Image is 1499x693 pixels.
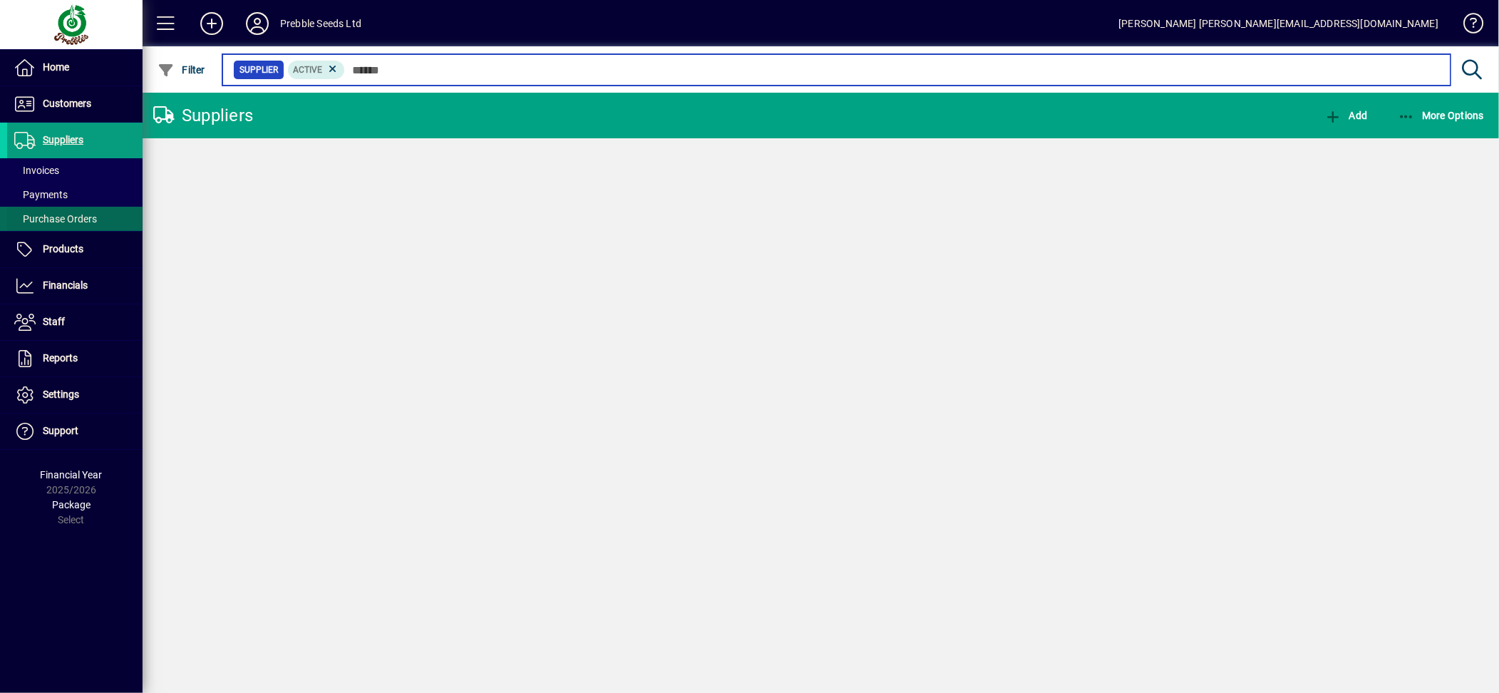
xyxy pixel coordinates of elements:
[7,50,143,86] a: Home
[7,414,143,449] a: Support
[43,61,69,73] span: Home
[153,104,253,127] div: Suppliers
[43,389,79,400] span: Settings
[43,279,88,291] span: Financials
[7,183,143,207] a: Payments
[7,304,143,340] a: Staff
[1453,3,1481,49] a: Knowledge Base
[41,469,103,481] span: Financial Year
[189,11,235,36] button: Add
[14,189,68,200] span: Payments
[43,316,65,327] span: Staff
[1394,103,1488,128] button: More Options
[43,243,83,255] span: Products
[1118,12,1438,35] div: [PERSON_NAME] [PERSON_NAME][EMAIL_ADDRESS][DOMAIN_NAME]
[294,65,323,75] span: Active
[52,499,91,510] span: Package
[1321,103,1371,128] button: Add
[7,207,143,231] a: Purchase Orders
[7,341,143,376] a: Reports
[43,425,78,436] span: Support
[239,63,278,77] span: Supplier
[1398,110,1485,121] span: More Options
[158,64,205,76] span: Filter
[235,11,280,36] button: Profile
[154,57,209,83] button: Filter
[7,86,143,122] a: Customers
[280,12,361,35] div: Prebble Seeds Ltd
[43,134,83,145] span: Suppliers
[7,377,143,413] a: Settings
[14,165,59,176] span: Invoices
[288,61,345,79] mat-chip: Activation Status: Active
[14,213,97,225] span: Purchase Orders
[43,352,78,364] span: Reports
[7,232,143,267] a: Products
[7,268,143,304] a: Financials
[1324,110,1367,121] span: Add
[7,158,143,183] a: Invoices
[43,98,91,109] span: Customers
